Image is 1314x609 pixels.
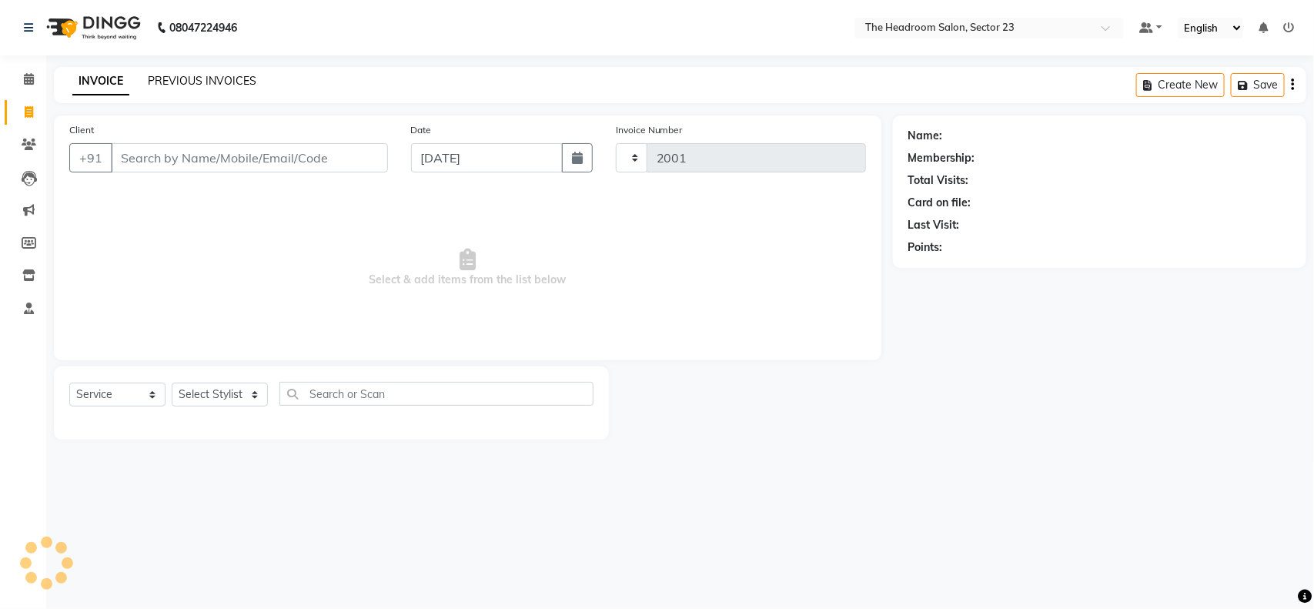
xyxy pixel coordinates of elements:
div: Total Visits: [908,172,969,189]
b: 08047224946 [169,6,237,49]
img: logo [39,6,145,49]
label: Invoice Number [616,123,683,137]
button: Save [1231,73,1285,97]
button: Create New [1136,73,1225,97]
label: Date [411,123,432,137]
input: Search by Name/Mobile/Email/Code [111,143,388,172]
a: PREVIOUS INVOICES [148,74,256,88]
input: Search or Scan [279,382,593,406]
a: INVOICE [72,68,129,95]
div: Membership: [908,150,975,166]
label: Client [69,123,94,137]
div: Name: [908,128,943,144]
button: +91 [69,143,112,172]
div: Points: [908,239,943,256]
div: Last Visit: [908,217,960,233]
div: Card on file: [908,195,971,211]
span: Select & add items from the list below [69,191,866,345]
